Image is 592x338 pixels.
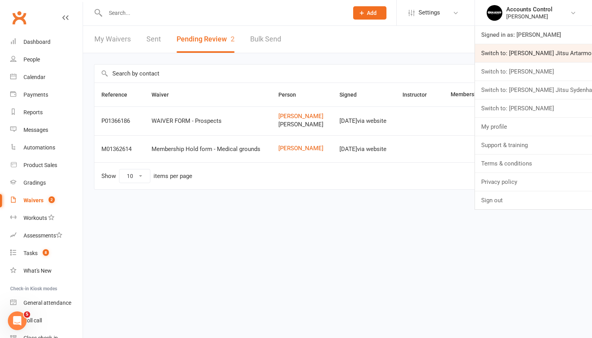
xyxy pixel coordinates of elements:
[402,90,435,99] button: Instructor
[101,90,136,99] button: Reference
[475,26,592,44] a: Signed in as: [PERSON_NAME]
[367,10,377,16] span: Add
[152,146,264,153] div: Membership Hold form - Medical grounds
[43,249,49,256] span: 8
[23,300,71,306] div: General attendance
[339,118,388,124] div: [DATE] via website
[10,51,83,68] a: People
[23,197,43,203] div: Waivers
[475,155,592,173] a: Terms & conditions
[94,26,131,53] a: My Waivers
[339,90,365,99] button: Signed
[49,196,55,203] span: 2
[475,118,592,136] a: My profile
[23,127,48,133] div: Messages
[23,317,42,324] div: Roll call
[475,99,592,117] a: Switch to: [PERSON_NAME]
[23,39,51,45] div: Dashboard
[10,139,83,156] a: Automations
[353,6,386,20] button: Add
[10,312,83,329] a: Roll call
[278,90,305,99] button: Person
[23,180,46,186] div: Gradings
[146,26,161,53] a: Sent
[23,109,43,115] div: Reports
[23,92,48,98] div: Payments
[177,26,235,53] button: Pending Review2
[278,92,305,98] span: Person
[475,63,592,81] a: Switch to: [PERSON_NAME]
[23,162,57,168] div: Product Sales
[8,311,27,330] iframe: Intercom live chat
[23,232,62,239] div: Assessments
[10,104,83,121] a: Reports
[419,4,440,22] span: Settings
[339,92,365,98] span: Signed
[10,192,83,209] a: Waivers 2
[10,86,83,104] a: Payments
[10,156,83,174] a: Product Sales
[278,121,325,128] span: [PERSON_NAME]
[152,90,177,99] button: Waiver
[10,245,83,262] a: Tasks 8
[10,294,83,312] a: General attendance kiosk mode
[278,145,325,152] a: [PERSON_NAME]
[94,65,542,83] input: Search by contact
[231,35,235,43] span: 2
[10,68,83,86] a: Calendar
[444,83,503,106] th: Membership plan
[10,209,83,227] a: Workouts
[475,136,592,154] a: Support & training
[506,6,552,13] div: Accounts Control
[402,92,435,98] span: Instructor
[250,26,281,53] a: Bulk Send
[487,5,502,21] img: thumb_image1701918351.png
[101,146,137,153] div: M01362614
[152,118,264,124] div: WAIVER FORM - Prospects
[23,144,55,151] div: Automations
[23,74,45,80] div: Calendar
[10,174,83,192] a: Gradings
[23,215,47,221] div: Workouts
[10,121,83,139] a: Messages
[24,311,30,318] span: 5
[10,227,83,245] a: Assessments
[475,191,592,209] a: Sign out
[23,56,40,63] div: People
[10,262,83,280] a: What's New
[339,146,388,153] div: [DATE] via website
[9,8,29,27] a: Clubworx
[101,118,137,124] div: P01366186
[101,92,136,98] span: Reference
[475,173,592,191] a: Privacy policy
[10,33,83,51] a: Dashboard
[153,173,192,180] div: items per page
[23,250,38,256] div: Tasks
[278,113,325,120] a: [PERSON_NAME]
[475,81,592,99] a: Switch to: [PERSON_NAME] Jitsu Sydenham
[101,169,192,183] div: Show
[103,7,343,18] input: Search...
[506,13,552,20] div: [PERSON_NAME]
[152,92,177,98] span: Waiver
[475,44,592,62] a: Switch to: [PERSON_NAME] Jitsu Artarmon
[23,268,52,274] div: What's New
